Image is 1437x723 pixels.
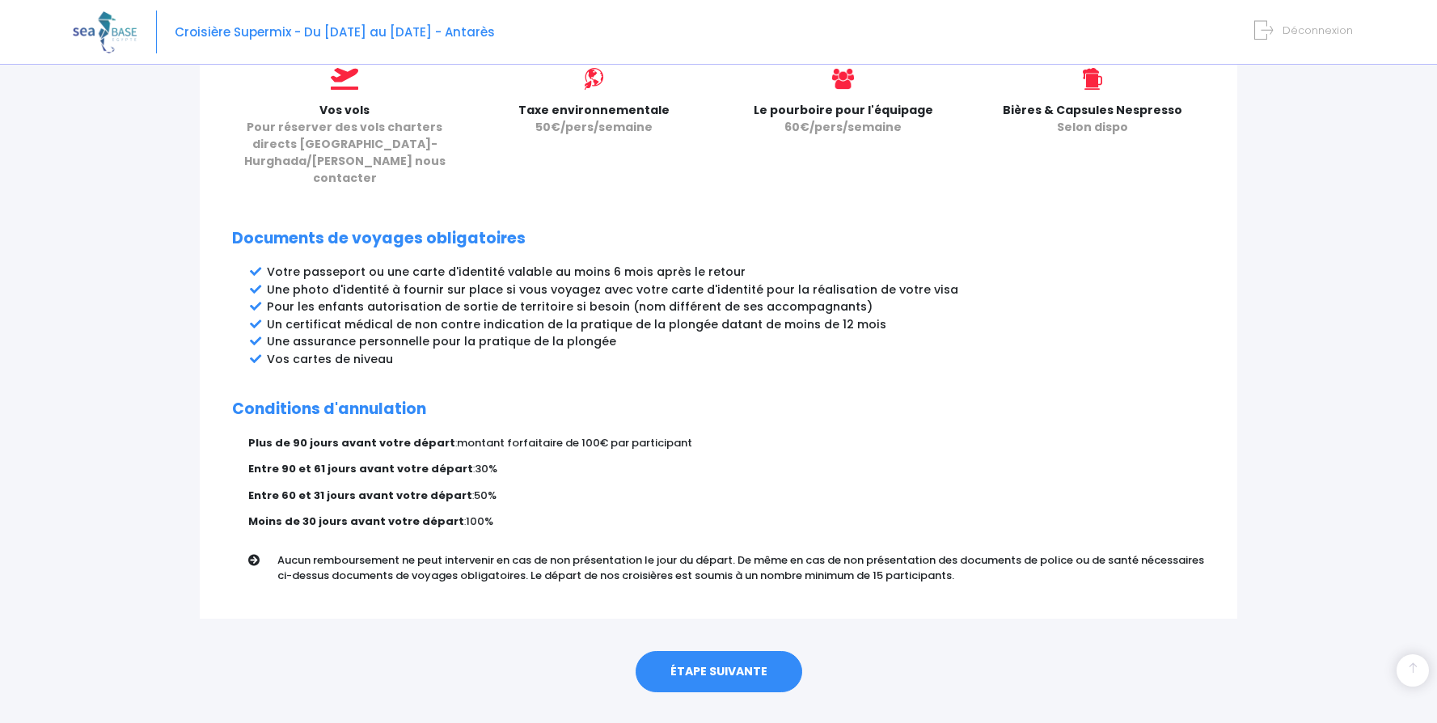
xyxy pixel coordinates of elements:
li: Votre passeport ou une carte d'identité valable au moins 6 mois après le retour [267,264,1205,281]
li: Une photo d'identité à fournir sur place si vous voyagez avec votre carte d'identité pour la réal... [267,281,1205,298]
span: 60€/pers/semaine [784,119,902,135]
p: Aucun remboursement ne peut intervenir en cas de non présentation le jour du départ. De même en c... [277,552,1217,584]
span: montant forfaitaire de 100€ par participant [457,435,692,450]
p: Vos vols [232,102,457,187]
p: Bières & Capsules Nespresso [980,102,1205,136]
strong: Moins de 30 jours avant votre départ [248,514,464,529]
span: 30% [475,461,497,476]
img: icon_environment.svg [583,68,605,90]
span: Déconnexion [1283,23,1353,38]
p: : [248,488,1205,504]
li: Une assurance personnelle pour la pratique de la plongée [267,333,1205,350]
li: Vos cartes de niveau [267,351,1205,368]
p: Le pourboire pour l'équipage [731,102,956,136]
a: ÉTAPE SUIVANTE [636,651,802,693]
p: : [248,435,1205,451]
li: Un certificat médical de non contre indication de la pratique de la plongée datant de moins de 12... [267,316,1205,333]
span: 100% [466,514,493,529]
li: Pour les enfants autorisation de sortie de territoire si besoin (nom différent de ses accompagnants) [267,298,1205,315]
strong: Entre 60 et 31 jours avant votre départ [248,488,472,503]
h2: Conditions d'annulation [232,400,1205,419]
p: Taxe environnementale [481,102,706,136]
p: : [248,514,1205,530]
strong: Plus de 90 jours avant votre départ [248,435,455,450]
img: icon_vols.svg [331,68,358,90]
span: Pour réserver des vols charters directs [GEOGRAPHIC_DATA]-Hurghada/[PERSON_NAME] nous contacter [244,119,446,186]
span: Selon dispo [1057,119,1128,135]
img: icon_users@2x.png [832,68,854,90]
span: 50% [474,488,497,503]
h2: Documents de voyages obligatoires [232,230,1205,248]
span: 50€/pers/semaine [535,119,653,135]
p: : [248,461,1205,477]
span: Croisière Supermix - Du [DATE] au [DATE] - Antarès [175,23,495,40]
img: icon_biere.svg [1083,68,1101,90]
strong: Entre 90 et 61 jours avant votre départ [248,461,473,476]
